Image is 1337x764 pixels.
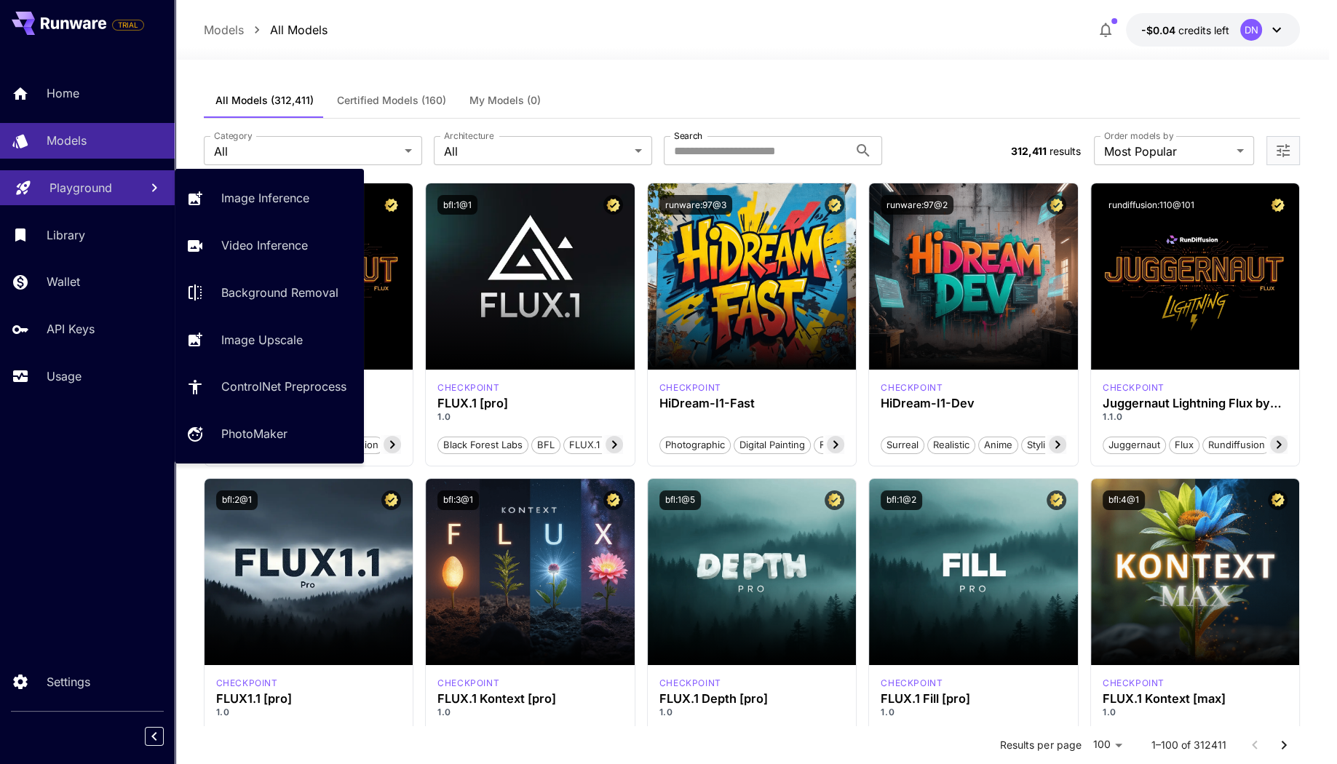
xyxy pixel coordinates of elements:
[437,410,623,423] p: 1.0
[437,381,499,394] div: fluxpro
[270,21,328,39] p: All Models
[437,397,623,410] h3: FLUX.1 [pro]
[659,677,721,690] div: fluxpro
[216,677,278,690] div: fluxpro
[659,381,721,394] p: checkpoint
[1268,195,1288,215] button: Certified Model – Vetted for best performance and includes a commercial license.
[659,490,701,510] button: bfl:1@5
[175,416,364,452] a: PhotoMaker
[175,180,364,216] a: Image Inference
[1269,731,1298,760] button: Go to next page
[204,21,328,39] nav: breadcrumb
[1103,490,1145,510] button: bfl:4@1
[175,369,364,405] a: ControlNet Preprocess
[881,381,943,394] p: checkpoint
[1203,438,1270,453] span: rundiffusion
[438,438,528,453] span: Black Forest Labs
[659,692,845,706] h3: FLUX.1 Depth [pro]
[47,367,82,385] p: Usage
[881,490,922,510] button: bfl:1@2
[175,275,364,311] a: Background Removal
[1104,143,1231,160] span: Most Popular
[881,692,1066,706] h3: FLUX.1 Fill [pro]
[1000,738,1081,752] p: Results per page
[221,378,346,395] p: ControlNet Preprocess
[175,322,364,357] a: Image Upscale
[112,16,144,33] span: Add your payment card to enable full platform functionality.
[145,727,164,746] button: Collapse sidebar
[734,438,810,453] span: Digital Painting
[1140,24,1178,36] span: -$0.04
[659,397,845,410] div: HiDream-I1-Fast
[47,320,95,338] p: API Keys
[881,677,943,690] div: fluxpro
[437,195,477,215] button: bfl:1@1
[437,677,499,690] p: checkpoint
[1103,438,1165,453] span: juggernaut
[156,723,175,749] div: Collapse sidebar
[175,228,364,263] a: Video Inference
[881,706,1066,719] p: 1.0
[437,381,499,394] p: checkpoint
[49,179,112,196] p: Playground
[881,397,1066,410] h3: HiDream-I1-Dev
[437,490,479,510] button: bfl:3@1
[221,425,287,442] p: PhotoMaker
[881,381,943,394] div: HiDream Dev
[603,490,623,510] button: Certified Model – Vetted for best performance and includes a commercial license.
[1103,677,1165,690] div: FLUX.1 Kontext [max]
[221,236,308,254] p: Video Inference
[564,438,630,453] span: FLUX.1 [pro]
[1104,130,1173,142] label: Order models by
[204,21,244,39] p: Models
[216,706,402,719] p: 1.0
[659,195,732,215] button: runware:97@3
[47,273,80,290] p: Wallet
[660,438,730,453] span: Photographic
[825,195,844,215] button: Certified Model – Vetted for best performance and includes a commercial license.
[437,677,499,690] div: FLUX.1 Kontext [pro]
[437,692,623,706] h3: FLUX.1 Kontext [pro]
[381,490,401,510] button: Certified Model – Vetted for best performance and includes a commercial license.
[1103,677,1165,690] p: checkpoint
[1022,438,1067,453] span: Stylized
[659,677,721,690] p: checkpoint
[1178,24,1229,36] span: credits left
[674,130,702,142] label: Search
[113,20,143,31] span: TRIAL
[1240,19,1262,41] div: DN
[1047,490,1066,510] button: Certified Model – Vetted for best performance and includes a commercial license.
[1140,23,1229,38] div: -$0.03955
[381,195,401,215] button: Certified Model – Vetted for best performance and includes a commercial license.
[825,490,844,510] button: Certified Model – Vetted for best performance and includes a commercial license.
[47,673,90,691] p: Settings
[814,438,860,453] span: Fantasy
[1103,692,1288,706] h3: FLUX.1 Kontext [max]
[221,189,309,207] p: Image Inference
[221,284,338,301] p: Background Removal
[1103,706,1288,719] p: 1.0
[1103,381,1165,394] p: checkpoint
[1050,145,1081,157] span: results
[1103,397,1288,410] h3: Juggernaut Lightning Flux by RunDiffusion
[47,132,87,149] p: Models
[1103,410,1288,423] p: 1.1.0
[1274,142,1292,160] button: Open more filters
[881,438,924,453] span: Surreal
[1126,13,1300,47] button: -$0.03955
[1268,490,1288,510] button: Certified Model – Vetted for best performance and includes a commercial license.
[444,130,493,142] label: Architecture
[47,226,85,244] p: Library
[603,195,623,215] button: Certified Model – Vetted for best performance and includes a commercial license.
[216,692,402,706] h3: FLUX1.1 [pro]
[469,94,541,107] span: My Models (0)
[437,706,623,719] p: 1.0
[1011,145,1047,157] span: 312,411
[214,143,399,160] span: All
